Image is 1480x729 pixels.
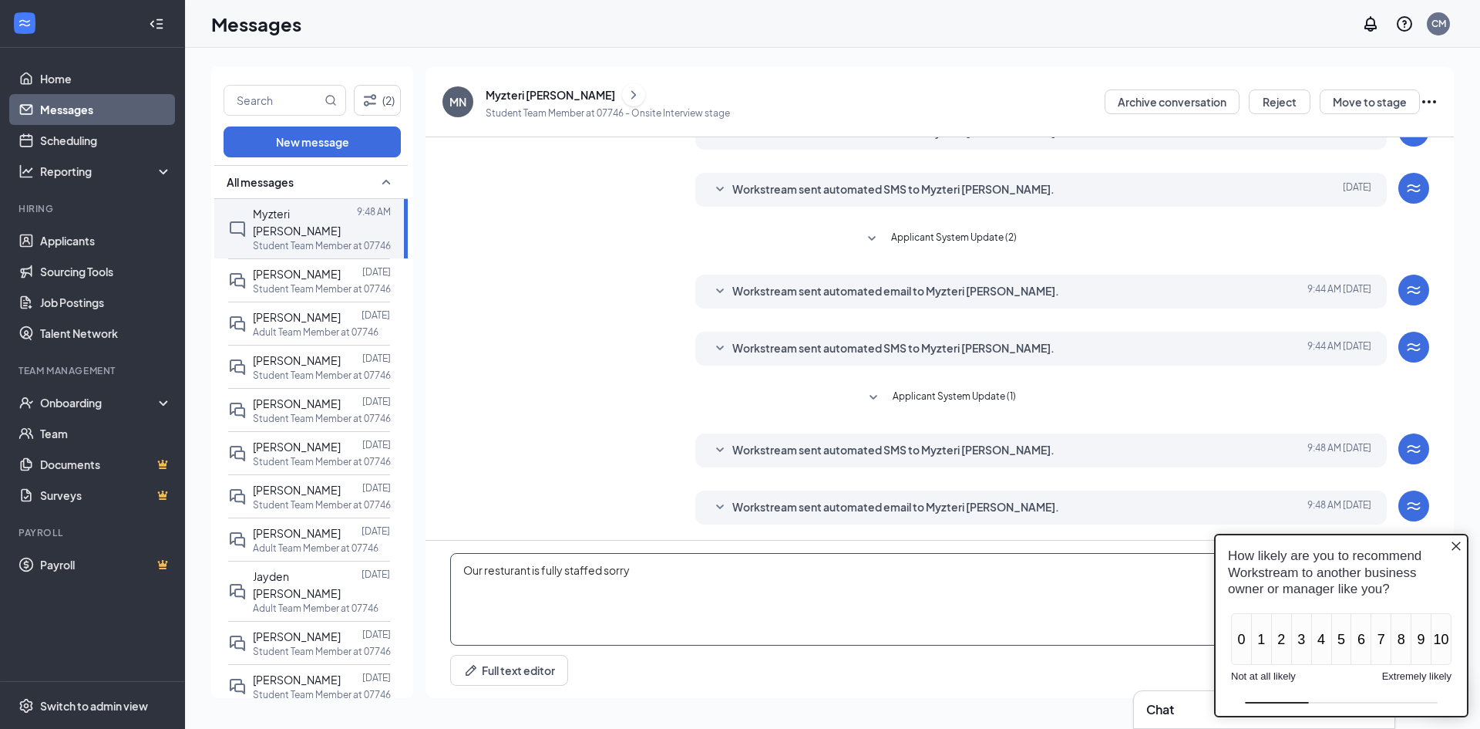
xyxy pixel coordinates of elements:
[362,525,390,538] p: [DATE]
[893,389,1016,407] span: Applicant System Update (1)
[362,309,390,322] p: [DATE]
[18,698,34,714] svg: Settings
[228,582,247,601] svg: DoubleChat
[253,645,391,658] p: Student Team Member at 07746
[253,397,341,410] span: [PERSON_NAME]
[361,91,379,110] svg: Filter
[253,542,378,555] p: Adult Team Member at 07746
[228,488,247,506] svg: DoubleChat
[228,315,247,333] svg: DoubleChat
[18,395,34,410] svg: UserCheck
[253,569,341,600] span: Jayden [PERSON_NAME]
[253,282,391,295] p: Student Team Member at 07746
[40,125,172,156] a: Scheduling
[377,173,395,191] svg: SmallChevronUp
[253,688,391,701] p: Student Team Member at 07746
[354,85,401,116] button: Filter (2)
[732,498,1059,517] span: Workstream sent automated email to Myzteri [PERSON_NAME].
[228,444,247,463] svg: DoubleChat
[40,63,172,94] a: Home
[1404,179,1423,197] svg: WorkstreamLogo
[227,174,294,190] span: All messages
[224,86,321,115] input: Search
[228,358,247,376] svg: DoubleChat
[40,549,172,580] a: PayrollCrown
[228,401,247,420] svg: DoubleChat
[1420,93,1438,111] svg: Ellipses
[40,225,172,256] a: Applicants
[362,671,391,684] p: [DATE]
[1431,17,1446,30] div: CM
[732,282,1059,301] span: Workstream sent automated email to Myzteri [PERSON_NAME].
[1249,89,1310,114] button: Reject
[325,94,337,106] svg: MagnifyingGlass
[40,94,172,125] a: Messages
[449,94,466,110] div: MN
[450,655,568,686] button: Full text editorPen
[211,11,301,37] h1: Messages
[224,127,401,157] button: New message
[228,677,247,696] svg: DoubleChat
[253,207,341,238] span: Myzteri [PERSON_NAME]
[1307,441,1371,460] span: [DATE] 9:48 AM
[253,412,391,425] p: Student Team Member at 07746
[1105,89,1239,114] button: Archive conversation
[40,480,172,511] a: SurveysCrown
[149,16,164,32] svg: Collapse
[486,106,730,120] p: Student Team Member at 07746 - Onsite Interview stage
[18,164,34,179] svg: Analysis
[253,326,378,339] p: Adult Team Member at 07746
[40,256,172,287] a: Sourcing Tools
[1361,15,1380,33] svg: Notifications
[863,230,1017,248] button: SmallChevronDownApplicant System Update (2)
[486,87,615,103] div: Myzteri [PERSON_NAME]
[1146,701,1174,718] h3: Chat
[253,602,378,615] p: Adult Team Member at 07746
[863,230,881,248] svg: SmallChevronDown
[711,181,729,199] svg: SmallChevronDown
[1320,89,1420,114] button: Move to stage
[18,364,169,377] div: Team Management
[253,629,341,643] span: [PERSON_NAME]
[253,440,341,454] span: [PERSON_NAME]
[357,205,391,218] p: 9:48 AM
[463,663,479,678] svg: Pen
[253,483,341,497] span: [PERSON_NAME]
[253,498,391,511] p: Student Team Member at 07746
[18,202,169,215] div: Hiring
[362,352,391,365] p: [DATE]
[1307,282,1371,301] span: [DATE] 9:44 AM
[228,634,247,653] svg: DoubleChat
[622,83,645,106] button: ChevronRight
[253,239,391,252] p: Student Team Member at 07746
[891,230,1017,248] span: Applicant System Update (2)
[1404,497,1423,515] svg: WorkstreamLogo
[1395,15,1414,33] svg: QuestionInfo
[40,698,148,714] div: Switch to admin view
[253,267,341,281] span: [PERSON_NAME]
[228,531,247,549] svg: DoubleChat
[864,389,1016,407] button: SmallChevronDownApplicant System Update (1)
[626,86,641,104] svg: ChevronRight
[40,164,173,179] div: Reporting
[362,628,391,641] p: [DATE]
[253,369,391,382] p: Student Team Member at 07746
[40,395,159,410] div: Onboarding
[362,265,391,278] p: [DATE]
[362,481,391,494] p: [DATE]
[711,339,729,358] svg: SmallChevronDown
[732,441,1054,460] span: Workstream sent automated SMS to Myzteri [PERSON_NAME].
[450,553,1429,646] textarea: Our resturant is fully staffed sorry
